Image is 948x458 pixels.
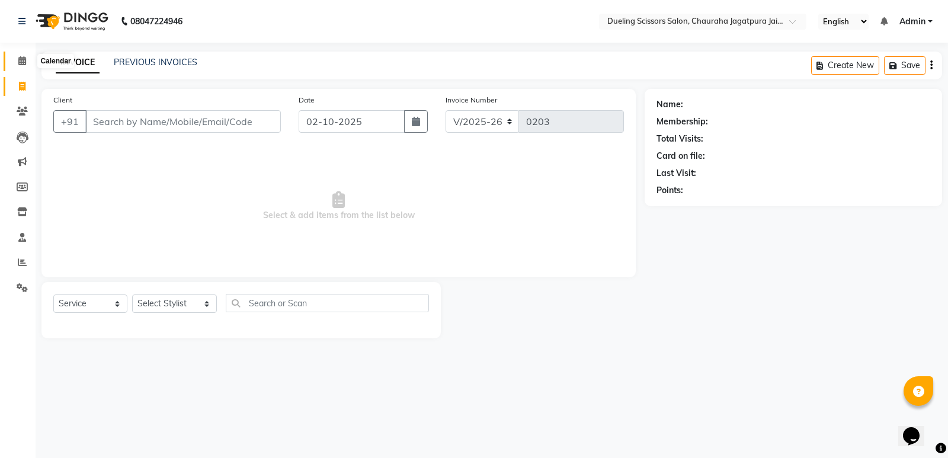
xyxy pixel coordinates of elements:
[30,5,111,38] img: logo
[114,57,197,68] a: PREVIOUS INVOICES
[884,56,925,75] button: Save
[656,98,683,111] div: Name:
[299,95,315,105] label: Date
[898,411,936,446] iframe: chat widget
[656,116,708,128] div: Membership:
[226,294,429,312] input: Search or Scan
[656,150,705,162] div: Card on file:
[811,56,879,75] button: Create New
[656,167,696,180] div: Last Visit:
[85,110,281,133] input: Search by Name/Mobile/Email/Code
[130,5,182,38] b: 08047224946
[656,184,683,197] div: Points:
[53,110,87,133] button: +91
[53,95,72,105] label: Client
[37,54,73,68] div: Calendar
[53,147,624,265] span: Select & add items from the list below
[656,133,703,145] div: Total Visits:
[446,95,497,105] label: Invoice Number
[899,15,925,28] span: Admin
